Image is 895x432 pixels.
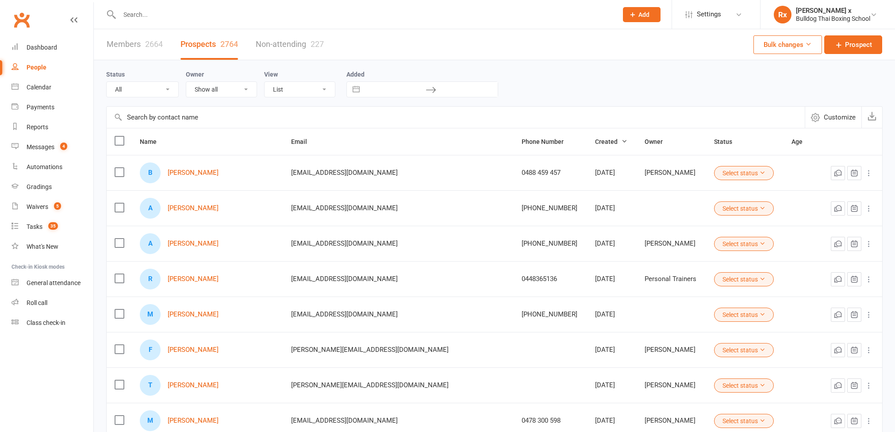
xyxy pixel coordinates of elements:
a: Messages 4 [12,137,93,157]
div: [DATE] [595,417,629,424]
div: [DATE] [595,204,629,212]
label: Status [106,71,125,78]
a: Reports [12,117,93,137]
div: Automations [27,163,62,170]
div: 0478 300 598 [522,417,579,424]
span: Age [791,138,812,145]
div: People [27,64,46,71]
a: [PERSON_NAME] [168,346,219,354]
a: [PERSON_NAME] [168,417,219,424]
div: [PERSON_NAME] [645,417,698,424]
div: General attendance [27,279,81,286]
div: Adam [140,233,161,254]
div: What's New [27,243,58,250]
div: [PHONE_NUMBER] [522,240,579,247]
a: Roll call [12,293,93,313]
input: Search by contact name [107,107,805,128]
div: Tanya [140,375,161,396]
span: Owner [645,138,672,145]
a: Clubworx [11,9,33,31]
span: 35 [48,222,58,230]
div: Waivers [27,203,48,210]
div: Alessia [140,198,161,219]
button: Select status [714,201,774,216]
span: [EMAIL_ADDRESS][DOMAIN_NAME] [291,164,398,181]
div: [DATE] [595,311,629,318]
span: Phone Number [522,138,573,145]
span: [EMAIL_ADDRESS][DOMAIN_NAME] [291,412,398,429]
a: [PERSON_NAME] [168,275,219,283]
span: Settings [697,4,721,24]
button: Owner [645,136,672,147]
button: Customize [805,107,861,128]
div: Payments [27,104,54,111]
span: Prospect [845,39,872,50]
button: Created [595,136,627,147]
a: Automations [12,157,93,177]
a: General attendance kiosk mode [12,273,93,293]
div: [PHONE_NUMBER] [522,311,579,318]
div: [PERSON_NAME] [645,346,698,354]
a: Calendar [12,77,93,97]
button: Select status [714,166,774,180]
div: 0488 459 457 [522,169,579,177]
div: Macey [140,410,161,431]
a: [PERSON_NAME] [168,169,219,177]
a: Waivers 5 [12,197,93,217]
span: [EMAIL_ADDRESS][DOMAIN_NAME] [291,306,398,323]
div: [DATE] [595,169,629,177]
div: [PERSON_NAME] x [796,7,870,15]
button: Phone Number [522,136,573,147]
div: [PERSON_NAME] [645,240,698,247]
div: [PERSON_NAME] [645,382,698,389]
button: Age [791,136,812,147]
div: 2764 [220,39,238,49]
span: [EMAIL_ADDRESS][DOMAIN_NAME] [291,200,398,216]
a: [PERSON_NAME] [168,382,219,389]
div: Ray [140,269,161,289]
div: [PHONE_NUMBER] [522,204,579,212]
span: [PERSON_NAME][EMAIL_ADDRESS][DOMAIN_NAME] [291,377,449,393]
span: [EMAIL_ADDRESS][DOMAIN_NAME] [291,235,398,252]
div: Michael [140,304,161,325]
a: Prospects2764 [181,29,238,60]
span: Status [714,138,742,145]
a: Non-attending227 [256,29,324,60]
div: 2664 [145,39,163,49]
label: View [264,71,278,78]
span: [PERSON_NAME][EMAIL_ADDRESS][DOMAIN_NAME] [291,341,449,358]
div: [PERSON_NAME] [645,169,698,177]
a: Dashboard [12,38,93,58]
button: Select status [714,308,774,322]
div: Franklin [140,339,161,360]
div: Bulldog Thai Boxing School [796,15,870,23]
button: Add [623,7,661,22]
span: 5 [54,202,61,210]
a: Tasks 35 [12,217,93,237]
div: Tasks [27,223,42,230]
button: Select status [714,378,774,393]
a: Members2664 [107,29,163,60]
div: Class check-in [27,319,65,326]
a: Prospect [824,35,882,54]
div: Gradings [27,183,52,190]
div: 0448365136 [522,275,579,283]
span: [EMAIL_ADDRESS][DOMAIN_NAME] [291,270,398,287]
div: [DATE] [595,382,629,389]
a: [PERSON_NAME] [168,204,219,212]
div: Reports [27,123,48,131]
button: Select status [714,414,774,428]
div: Dashboard [27,44,57,51]
input: Search... [117,8,612,21]
div: Calendar [27,84,51,91]
button: Name [140,136,166,147]
a: What's New [12,237,93,257]
div: Roll call [27,299,47,306]
button: Select status [714,343,774,357]
div: [DATE] [595,240,629,247]
div: Personal Trainers [645,275,698,283]
span: 4 [60,143,67,150]
button: Select status [714,237,774,251]
button: Select status [714,272,774,286]
a: Class kiosk mode [12,313,93,333]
